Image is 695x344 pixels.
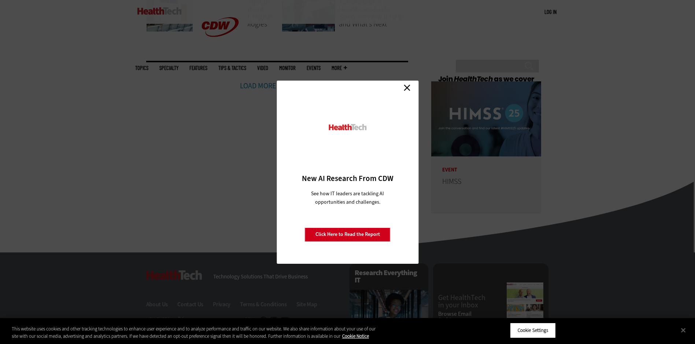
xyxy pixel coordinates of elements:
a: Click Here to Read the Report [305,228,391,241]
h3: New AI Research From CDW [289,173,406,184]
p: See how IT leaders are tackling AI opportunities and challenges. [302,189,393,206]
a: Close [402,82,413,93]
img: HealthTech_0.png [328,123,367,131]
div: This website uses cookies and other tracking technologies to enhance user experience and to analy... [12,325,382,340]
button: Cookie Settings [510,323,556,338]
button: Close [675,322,691,338]
a: More information about your privacy [342,333,369,339]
